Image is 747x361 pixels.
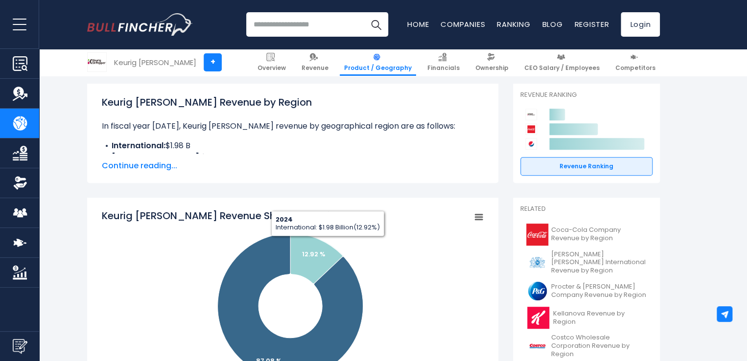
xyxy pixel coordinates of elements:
[520,157,653,176] a: Revenue Ranking
[302,249,326,259] text: 12.92 %
[114,57,196,68] div: Keurig [PERSON_NAME]
[423,49,464,76] a: Financials
[88,53,106,71] img: KDP logo
[297,49,333,76] a: Revenue
[87,13,192,36] a: Go to homepage
[526,280,548,302] img: PG logo
[102,95,484,110] h1: Keurig [PERSON_NAME] Revenue by Region
[427,64,460,72] span: Financials
[340,49,416,76] a: Product / Geography
[574,19,609,29] a: Register
[525,109,537,120] img: Keurig Dr Pepper competitors logo
[520,49,604,76] a: CEO Salary / Employees
[102,209,342,223] tspan: Keurig [PERSON_NAME] Revenue Share by Region
[102,160,484,172] span: Continue reading...
[520,331,653,361] a: Costco Wholesale Corporation Revenue by Region
[553,310,647,326] span: Kellanova Revenue by Region
[520,304,653,331] a: Kellanova Revenue by Region
[551,226,647,243] span: Coca-Cola Company Revenue by Region
[112,152,201,163] b: [GEOGRAPHIC_DATA]:
[621,12,660,37] a: Login
[611,49,660,76] a: Competitors
[344,64,412,72] span: Product / Geography
[87,13,193,36] img: Bullfincher logo
[441,19,485,29] a: Companies
[102,120,484,132] p: In fiscal year [DATE], Keurig [PERSON_NAME] revenue by geographical region are as follows:
[112,140,165,151] b: International:
[615,64,655,72] span: Competitors
[520,221,653,248] a: Coca-Cola Company Revenue by Region
[525,123,537,135] img: Coca-Cola Company competitors logo
[520,91,653,99] p: Revenue Ranking
[497,19,530,29] a: Ranking
[526,251,548,273] img: PM logo
[551,250,647,275] span: [PERSON_NAME] [PERSON_NAME] International Revenue by Region
[102,140,484,152] li: $1.98 B
[526,335,548,357] img: COST logo
[551,334,647,359] span: Costco Wholesale Corporation Revenue by Region
[204,53,222,71] a: +
[526,307,550,329] img: K logo
[520,248,653,278] a: [PERSON_NAME] [PERSON_NAME] International Revenue by Region
[257,64,286,72] span: Overview
[551,283,647,299] span: Procter & [PERSON_NAME] Company Revenue by Region
[525,138,537,150] img: PepsiCo competitors logo
[526,224,548,246] img: KO logo
[475,64,509,72] span: Ownership
[471,49,513,76] a: Ownership
[253,49,290,76] a: Overview
[13,176,27,190] img: Ownership
[102,152,484,163] li: $13.37 B
[520,277,653,304] a: Procter & [PERSON_NAME] Company Revenue by Region
[407,19,429,29] a: Home
[524,64,600,72] span: CEO Salary / Employees
[542,19,562,29] a: Blog
[364,12,388,37] button: Search
[302,64,328,72] span: Revenue
[520,205,653,213] p: Related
